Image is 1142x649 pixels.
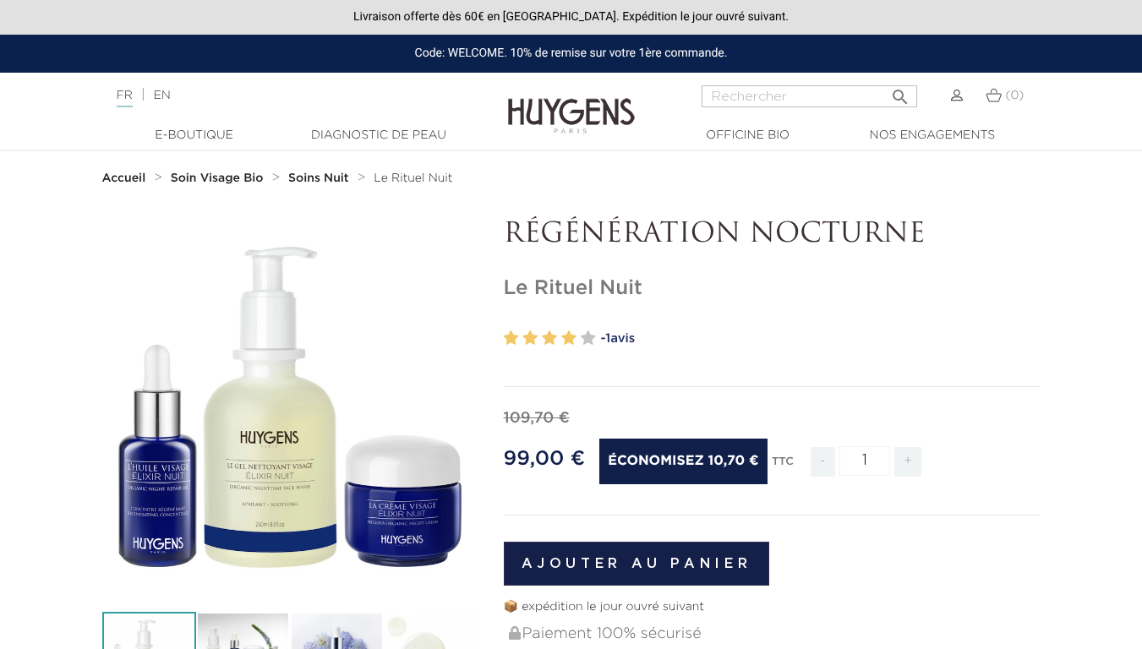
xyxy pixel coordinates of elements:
img: Paiement 100% sécurisé [509,626,521,640]
a: -1avis [601,326,1041,352]
p: 📦 expédition le jour ouvré suivant [504,598,1041,616]
button: Ajouter au panier [504,542,770,586]
a: Nos engagements [848,127,1017,145]
strong: Soin Visage Bio [171,172,264,184]
img: Huygens [508,71,635,136]
span: 1 [605,332,610,345]
a: EN [153,90,170,101]
a: Soin Visage Bio [171,172,268,185]
span: (0) [1005,90,1024,101]
a: FR [117,90,133,107]
span: Le Rituel Nuit [374,172,452,184]
span: 99,00 € [504,449,585,469]
h1: Le Rituel Nuit [504,276,1041,301]
span: Économisez 10,70 € [599,439,767,484]
a: E-Boutique [110,127,279,145]
div: TTC [772,444,794,489]
label: 4 [561,326,576,351]
span: 109,70 € [504,411,570,426]
label: 2 [522,326,538,351]
a: Soins Nuit [288,172,352,185]
a: Officine Bio [664,127,833,145]
button:  [885,80,915,103]
label: 3 [542,326,557,351]
span: - [811,447,834,477]
input: Quantité [839,446,890,476]
strong: Soins Nuit [288,172,349,184]
a: Le Rituel Nuit [374,172,452,185]
label: 1 [504,326,519,351]
strong: Accueil [102,172,146,184]
a: Accueil [102,172,150,185]
p: RÉGÉNÉRATION NOCTURNE [504,219,1041,251]
span: + [894,447,921,477]
i:  [890,82,910,102]
label: 5 [581,326,596,351]
a: Diagnostic de peau [294,127,463,145]
input: Rechercher [702,85,917,107]
div: | [108,85,463,106]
